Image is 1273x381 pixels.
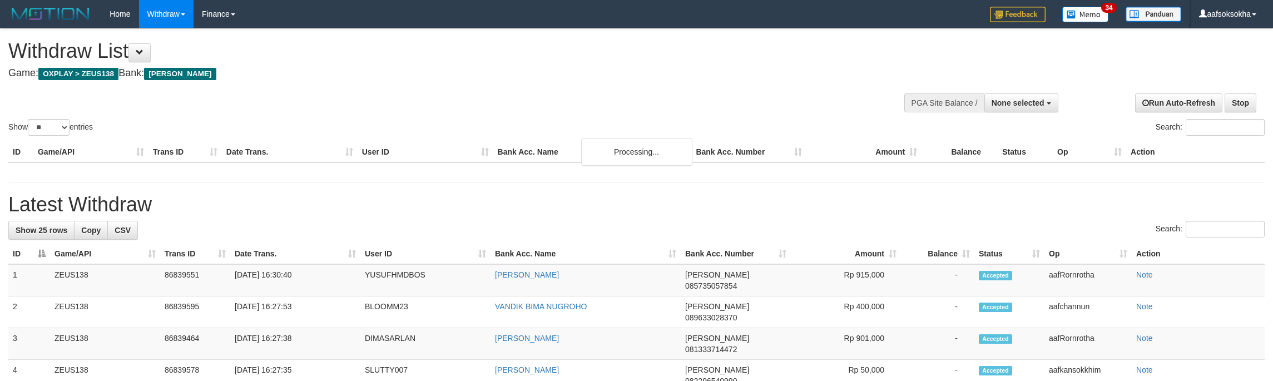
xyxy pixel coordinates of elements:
[50,264,160,296] td: ZEUS138
[230,296,360,328] td: [DATE] 16:27:53
[1126,7,1181,22] img: panduan.png
[160,264,230,296] td: 86839551
[681,244,791,264] th: Bank Acc. Number: activate to sort column ascending
[691,142,806,162] th: Bank Acc. Number
[685,281,737,290] span: Copy 085735057854 to clipboard
[901,296,974,328] td: -
[685,365,749,374] span: [PERSON_NAME]
[1044,296,1132,328] td: aafchannun
[685,302,749,311] span: [PERSON_NAME]
[979,366,1012,375] span: Accepted
[685,334,749,343] span: [PERSON_NAME]
[358,142,493,162] th: User ID
[1225,93,1256,112] a: Stop
[107,221,138,240] a: CSV
[791,328,901,360] td: Rp 901,000
[8,40,838,62] h1: Withdraw List
[791,264,901,296] td: Rp 915,000
[50,244,160,264] th: Game/API: activate to sort column ascending
[1126,142,1265,162] th: Action
[230,244,360,264] th: Date Trans.: activate to sort column ascending
[979,334,1012,344] span: Accepted
[160,328,230,360] td: 86839464
[1186,221,1265,237] input: Search:
[38,68,118,80] span: OXPLAY > ZEUS138
[1044,328,1132,360] td: aafRornrotha
[1136,302,1153,311] a: Note
[1101,3,1116,13] span: 34
[160,244,230,264] th: Trans ID: activate to sort column ascending
[8,119,93,136] label: Show entries
[1186,119,1265,136] input: Search:
[50,296,160,328] td: ZEUS138
[81,226,101,235] span: Copy
[1044,244,1132,264] th: Op: activate to sort column ascending
[144,68,216,80] span: [PERSON_NAME]
[8,142,33,162] th: ID
[974,244,1044,264] th: Status: activate to sort column ascending
[990,7,1046,22] img: Feedback.jpg
[979,303,1012,312] span: Accepted
[8,68,838,79] h4: Game: Bank:
[8,296,50,328] td: 2
[160,296,230,328] td: 86839595
[222,142,358,162] th: Date Trans.
[16,226,67,235] span: Show 25 rows
[74,221,108,240] a: Copy
[495,302,587,311] a: VANDIK BIMA NUGROHO
[1156,221,1265,237] label: Search:
[115,226,131,235] span: CSV
[998,142,1053,162] th: Status
[8,194,1265,216] h1: Latest Withdraw
[8,328,50,360] td: 3
[806,142,922,162] th: Amount
[495,270,559,279] a: [PERSON_NAME]
[901,244,974,264] th: Balance: activate to sort column ascending
[495,365,559,374] a: [PERSON_NAME]
[360,296,491,328] td: BLOOMM23
[1135,93,1222,112] a: Run Auto-Refresh
[984,93,1058,112] button: None selected
[904,93,984,112] div: PGA Site Balance /
[495,334,559,343] a: [PERSON_NAME]
[148,142,222,162] th: Trans ID
[1132,244,1265,264] th: Action
[1053,142,1126,162] th: Op
[922,142,998,162] th: Balance
[901,264,974,296] td: -
[360,264,491,296] td: YUSUFHMDBOS
[230,264,360,296] td: [DATE] 16:30:40
[1136,270,1153,279] a: Note
[360,328,491,360] td: DIMASARLAN
[33,142,148,162] th: Game/API
[901,328,974,360] td: -
[685,313,737,322] span: Copy 089633028370 to clipboard
[581,138,692,166] div: Processing...
[1156,119,1265,136] label: Search:
[979,271,1012,280] span: Accepted
[28,119,70,136] select: Showentries
[491,244,681,264] th: Bank Acc. Name: activate to sort column ascending
[1062,7,1109,22] img: Button%20Memo.svg
[791,296,901,328] td: Rp 400,000
[8,6,93,22] img: MOTION_logo.png
[1136,334,1153,343] a: Note
[685,270,749,279] span: [PERSON_NAME]
[360,244,491,264] th: User ID: activate to sort column ascending
[230,328,360,360] td: [DATE] 16:27:38
[8,244,50,264] th: ID: activate to sort column descending
[8,221,75,240] a: Show 25 rows
[493,142,692,162] th: Bank Acc. Name
[50,328,160,360] td: ZEUS138
[1136,365,1153,374] a: Note
[791,244,901,264] th: Amount: activate to sort column ascending
[685,345,737,354] span: Copy 081333714472 to clipboard
[992,98,1044,107] span: None selected
[8,264,50,296] td: 1
[1044,264,1132,296] td: aafRornrotha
